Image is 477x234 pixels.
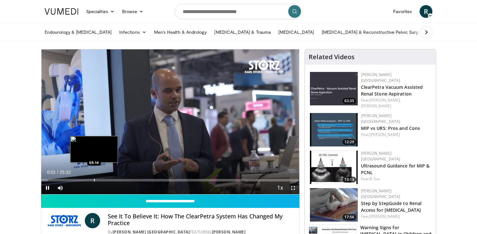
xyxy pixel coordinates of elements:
[361,72,400,83] a: [PERSON_NAME] [GEOGRAPHIC_DATA]
[361,163,430,175] a: Ultrasound Guidance for MIP & PCNL
[115,26,150,39] a: Infections
[41,179,299,181] div: Progress Bar
[41,181,54,194] button: Pause
[310,113,358,146] img: c22dbc45-2832-4e03-ae81-ffcc0eee26cd.150x105_q85_crop-smart_upscale.jpg
[210,26,275,39] a: [MEDICAL_DATA] & Trauma
[361,97,431,109] div: Feat.
[46,213,82,228] img: KARL STORZ United States
[361,200,422,213] a: Step by StepGuide to Renal Access for [MEDICAL_DATA]
[361,188,400,199] a: [PERSON_NAME] [GEOGRAPHIC_DATA]
[47,170,55,175] span: 0:01
[310,188,358,222] img: be78edef-9c83-4ca4-81c3-bb590ce75b9a.150x105_q85_crop-smart_upscale.jpg
[420,5,432,18] a: R
[342,139,356,145] span: 12:29
[361,125,420,131] a: MIP vs URS: Pros and Cons
[361,132,431,138] div: Feat.
[118,5,148,18] a: Browse
[318,26,429,39] a: [MEDICAL_DATA] & Reconstructive Pelvic Surgery
[309,53,355,61] h4: Related Videos
[342,177,356,182] span: 13:13
[342,214,356,220] span: 17:56
[310,151,358,184] a: 13:13
[274,181,287,194] button: Playback Rate
[361,103,391,109] a: [PERSON_NAME]
[150,26,211,39] a: Men’s Health & Andrology
[82,5,118,18] a: Specialties
[85,213,100,228] a: R
[275,26,318,39] a: [MEDICAL_DATA]
[361,113,400,124] a: [PERSON_NAME] [GEOGRAPHIC_DATA]
[361,84,423,97] a: ClearPetra Vacuum Assisted Renal Stone Aspiration
[370,97,401,103] a: [PERSON_NAME],
[361,214,431,219] div: Feat.
[342,98,356,104] span: 63:35
[41,26,115,39] a: Endourology & [MEDICAL_DATA]
[45,8,78,15] img: VuMedi Logo
[310,113,358,146] a: 12:29
[361,176,431,182] div: Feat.
[361,151,400,162] a: [PERSON_NAME] [GEOGRAPHIC_DATA]
[60,170,71,175] span: 25:32
[370,132,400,137] a: [PERSON_NAME]
[310,188,358,222] a: 17:56
[175,4,302,19] input: Search topics, interventions
[54,181,67,194] button: Mute
[108,213,294,227] h4: See It To Believe It: How The ClearPetra System Has Changed My Practice
[287,181,299,194] button: Fullscreen
[41,49,299,195] video-js: Video Player
[389,5,416,18] a: Favorites
[370,176,380,181] a: R. Sur
[57,170,58,175] span: /
[370,214,400,219] a: [PERSON_NAME]
[70,136,118,163] img: image.jpeg
[310,72,358,105] img: 52e71a1b-e163-474f-a859-da8ed890f4e8.150x105_q85_crop-smart_upscale.jpg
[310,151,358,184] img: ae74b246-eda0-4548-a041-8444a00e0b2d.150x105_q85_crop-smart_upscale.jpg
[310,72,358,105] a: 63:35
